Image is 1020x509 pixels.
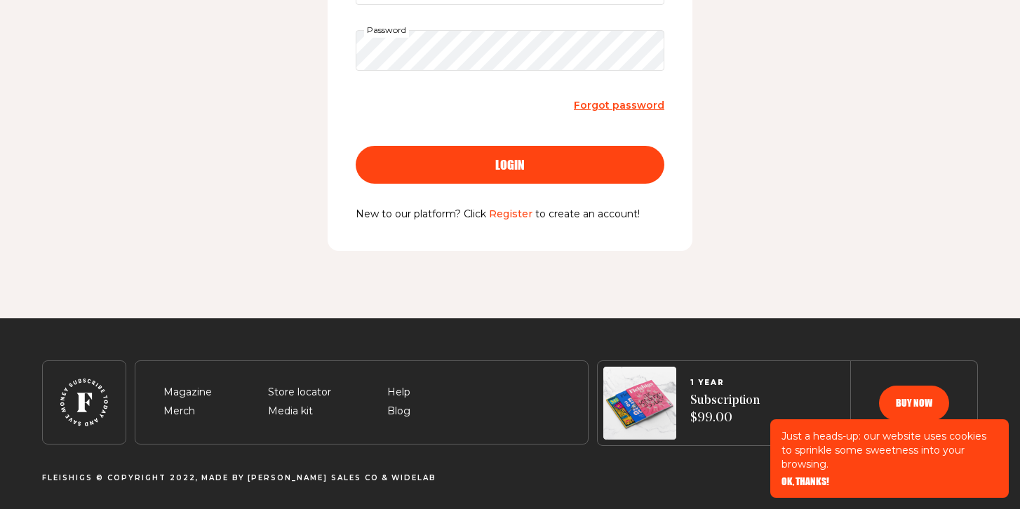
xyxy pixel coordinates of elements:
[603,367,676,440] img: Magazines image
[356,30,664,71] input: Password
[364,22,409,38] label: Password
[163,405,195,417] a: Merch
[163,386,212,398] a: Magazine
[356,206,664,223] p: New to our platform? Click to create an account!
[495,158,525,171] span: login
[879,386,949,421] button: Buy now
[387,386,410,398] a: Help
[382,474,389,482] span: &
[268,384,331,401] span: Store locator
[387,403,410,420] span: Blog
[690,379,760,387] span: 1 YEAR
[248,473,379,482] a: [PERSON_NAME] Sales CO
[42,474,196,482] span: Fleishigs © Copyright 2022
[391,473,436,482] a: Widelab
[196,474,199,482] span: ,
[268,403,313,420] span: Media kit
[163,384,212,401] span: Magazine
[201,474,245,482] span: Made By
[781,429,998,471] p: Just a heads-up: our website uses cookies to sprinkle some sweetness into your browsing.
[690,393,760,427] span: Subscription $99.00
[268,405,313,417] a: Media kit
[574,99,664,111] span: Forgot password
[896,398,932,408] span: Buy now
[387,384,410,401] span: Help
[268,386,331,398] a: Store locator
[387,405,410,417] a: Blog
[574,96,664,115] a: Forgot password
[163,403,195,420] span: Merch
[356,146,664,184] button: login
[489,208,532,220] a: Register
[781,477,829,487] button: OK, THANKS!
